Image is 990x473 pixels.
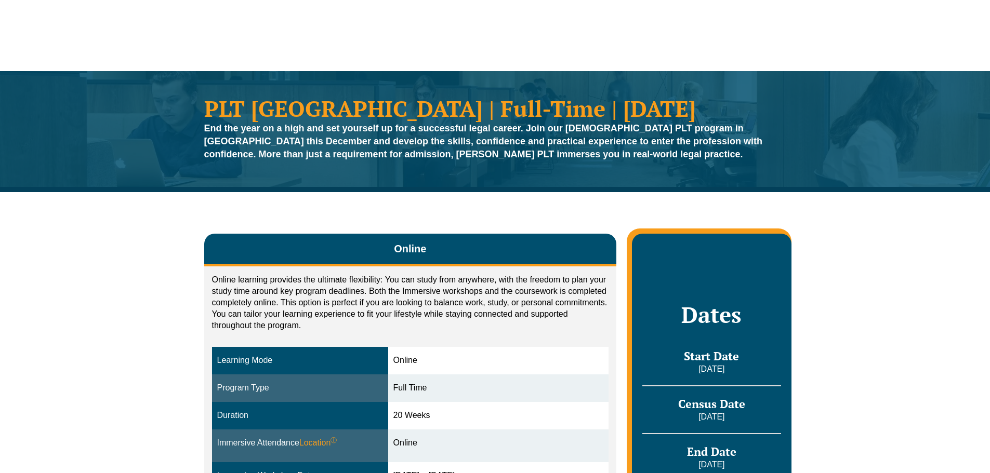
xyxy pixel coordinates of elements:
span: Start Date [684,348,739,363]
h1: PLT [GEOGRAPHIC_DATA] | Full-Time | [DATE] [204,97,786,119]
sup: ⓘ [331,437,337,444]
div: Learning Mode [217,355,383,367]
span: Census Date [678,396,745,411]
div: 20 Weeks [393,410,604,422]
div: Duration [217,410,383,422]
span: Online [394,241,426,256]
p: [DATE] [642,363,781,375]
h2: Dates [642,302,781,328]
div: Full Time [393,382,604,394]
div: Program Type [217,382,383,394]
div: Online [393,437,604,449]
div: Online [393,355,604,367]
p: Online learning provides the ultimate flexibility: You can study from anywhere, with the freedom ... [212,274,609,331]
p: [DATE] [642,459,781,470]
strong: End the year on a high and set yourself up for a successful legal career. Join our [DEMOGRAPHIC_D... [204,123,763,159]
span: Location [299,437,337,449]
p: [DATE] [642,411,781,423]
div: Immersive Attendance [217,437,383,449]
span: End Date [687,444,736,459]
